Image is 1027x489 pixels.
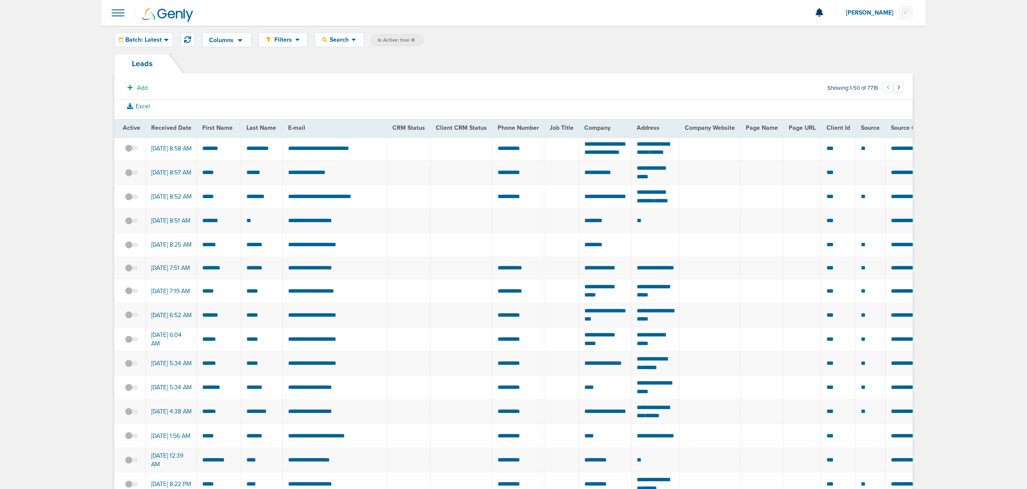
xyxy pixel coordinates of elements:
[121,101,156,112] button: Excel
[288,124,305,131] span: E-mail
[146,233,197,257] td: [DATE] 8:25 AM
[146,137,197,161] td: [DATE] 8:58 AM
[741,119,784,137] th: Page Name
[327,36,352,43] span: Search
[146,185,197,209] td: [DATE] 8:52 AM
[498,124,539,131] span: Phone Number
[151,124,191,131] span: Received Date
[392,124,425,131] span: CRM Status
[146,303,197,327] td: [DATE] 6:52 AM
[146,327,197,351] td: [DATE] 6:04 AM
[826,124,850,131] span: Client Id
[632,119,680,137] th: Address
[891,124,947,131] span: Source Campaign Id
[146,351,197,376] td: [DATE] 5:34 AM
[827,85,878,92] span: Showing 1-50 of 7716
[146,424,197,448] td: [DATE] 1:56 AM
[146,209,197,233] td: [DATE] 8:51 AM
[430,119,492,137] th: Client CRM Status
[846,10,899,16] span: [PERSON_NAME]
[146,257,197,279] td: [DATE] 7:51 AM
[146,279,197,303] td: [DATE] 7:19 AM
[893,82,904,93] button: Go to next page
[883,83,904,94] ul: Pagination
[123,82,152,94] button: Add
[861,124,880,131] span: Source
[209,37,234,43] span: Columns
[378,37,415,44] span: Is Active: true
[137,84,148,92] span: Add
[146,448,197,472] td: [DATE] 12:39 AM
[271,36,295,43] span: Filters
[680,119,741,137] th: Company Website
[544,119,579,137] th: Job Title
[579,119,631,137] th: Company
[142,8,193,22] img: Genly
[246,124,276,131] span: Last Name
[146,400,197,424] td: [DATE] 4:38 AM
[123,124,140,131] span: Active
[789,124,816,131] span: Page URL
[114,54,170,73] a: Leads
[973,29,991,40] p: Loading
[146,376,197,400] td: [DATE] 5:34 AM
[146,160,197,184] td: [DATE] 8:57 AM
[202,124,233,131] span: First Name
[125,37,162,43] span: Batch: Latest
